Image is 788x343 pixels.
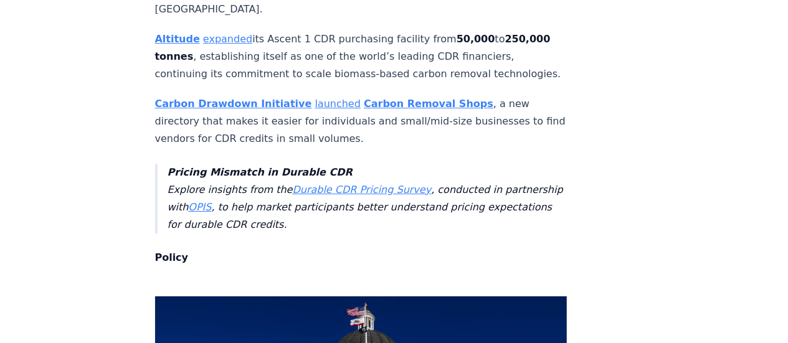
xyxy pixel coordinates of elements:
[155,98,312,110] a: Carbon Drawdown Initiative
[155,251,189,263] strong: Policy
[457,33,495,45] strong: 50,000
[364,98,493,110] a: Carbon Removal Shops
[188,201,211,213] a: OPIS
[315,98,361,110] a: launched
[155,95,567,148] p: , a new directory that makes it easier for individuals and small/mid-size businesses to find vend...
[168,166,563,230] em: Explore insights from the , conducted in partnership with , to help market participants better un...
[293,184,432,195] a: Durable CDR Pricing Survey
[155,33,200,45] a: Altitude
[168,166,353,178] strong: Pricing Mismatch in Durable CDR
[203,33,252,45] a: expanded
[155,31,567,83] p: its Ascent 1 CDR purchasing facility from to , establishing itself as one of the world’s leading ...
